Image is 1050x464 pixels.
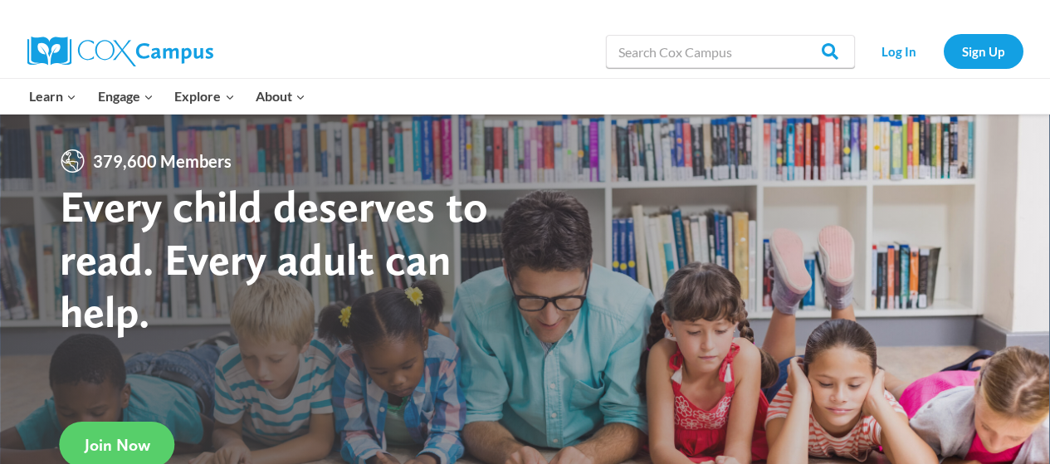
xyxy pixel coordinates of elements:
span: Join Now [85,435,150,455]
span: Engage [98,85,154,107]
span: Learn [29,85,76,107]
strong: Every child deserves to read. Every adult can help. [60,179,488,338]
a: Log In [863,34,935,68]
a: Sign Up [944,34,1023,68]
span: About [256,85,305,107]
nav: Primary Navigation [19,79,316,114]
img: Cox Campus [27,37,213,66]
input: Search Cox Campus [606,35,855,68]
span: Explore [174,85,234,107]
nav: Secondary Navigation [863,34,1023,68]
span: 379,600 Members [86,148,238,174]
